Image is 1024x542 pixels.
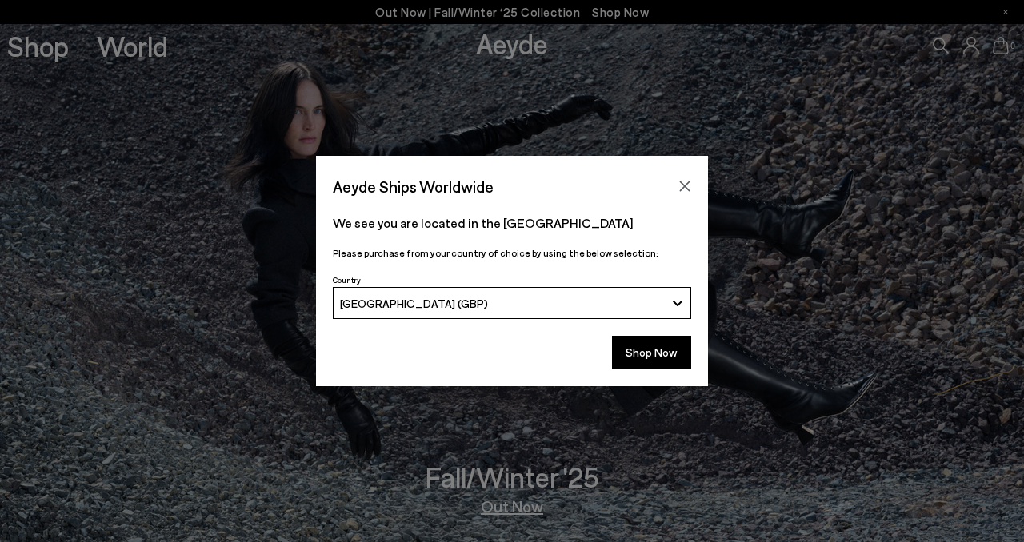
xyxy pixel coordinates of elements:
p: Please purchase from your country of choice by using the below selection: [333,245,691,261]
button: Close [673,174,697,198]
span: Country [333,275,361,285]
p: We see you are located in the [GEOGRAPHIC_DATA] [333,213,691,233]
span: Aeyde Ships Worldwide [333,173,494,201]
button: Shop Now [612,336,691,369]
span: [GEOGRAPHIC_DATA] (GBP) [340,297,488,310]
